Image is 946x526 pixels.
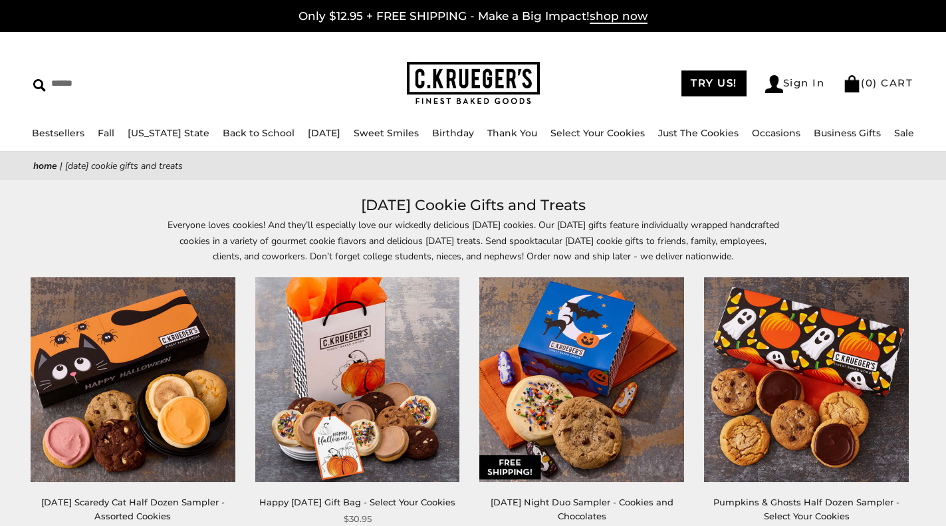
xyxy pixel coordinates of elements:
[713,497,899,521] a: Pumpkins & Ghosts Half Dozen Sampler - Select Your Cookies
[33,79,46,92] img: Search
[41,497,225,521] a: [DATE] Scaredy Cat Half Dozen Sampler - Assorted Cookies
[752,127,800,139] a: Occasions
[31,277,235,482] img: Halloween Scaredy Cat Half Dozen Sampler - Assorted Cookies
[432,127,474,139] a: Birthday
[765,75,825,93] a: Sign In
[168,217,779,263] p: Everyone loves cookies! And they’ll especially love our wickedly delicious [DATE] cookies. Our [D...
[814,127,881,139] a: Business Gifts
[487,127,537,139] a: Thank You
[223,127,295,139] a: Back to School
[866,76,874,89] span: 0
[98,127,114,139] a: Fall
[843,75,861,92] img: Bag
[407,62,540,105] img: C.KRUEGER'S
[765,75,783,93] img: Account
[255,277,460,482] img: Happy Halloween Gift Bag - Select Your Cookies
[894,127,914,139] a: Sale
[33,158,913,174] nav: breadcrumbs
[658,127,739,139] a: Just The Cookies
[344,512,372,526] span: $30.95
[33,160,57,172] a: Home
[53,194,893,217] h1: [DATE] Cookie Gifts and Treats
[681,70,747,96] a: TRY US!
[33,73,239,94] input: Search
[298,9,648,24] a: Only $12.95 + FREE SHIPPING - Make a Big Impact!shop now
[550,127,645,139] a: Select Your Cookies
[128,127,209,139] a: [US_STATE] State
[479,277,684,482] img: Halloween Night Duo Sampler - Cookies and Chocolates
[491,497,673,521] a: [DATE] Night Duo Sampler - Cookies and Chocolates
[308,127,340,139] a: [DATE]
[65,160,183,172] span: [DATE] Cookie Gifts and Treats
[32,127,84,139] a: Bestsellers
[843,76,913,89] a: (0) CART
[354,127,419,139] a: Sweet Smiles
[259,497,455,507] a: Happy [DATE] Gift Bag - Select Your Cookies
[60,160,62,172] span: |
[590,9,648,24] span: shop now
[704,277,909,482] img: Pumpkins & Ghosts Half Dozen Sampler - Select Your Cookies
